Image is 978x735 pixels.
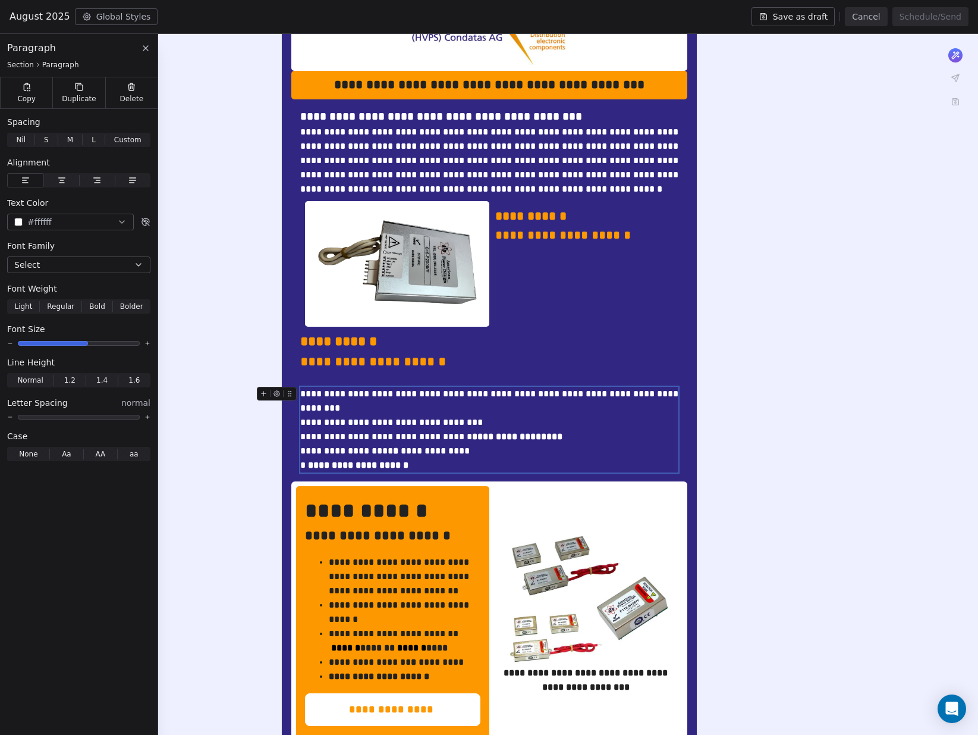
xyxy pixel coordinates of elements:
span: Alignment [7,157,50,168]
span: None [19,449,37,459]
span: 1.6 [128,375,140,386]
span: Section [7,60,34,70]
span: aa [130,449,139,459]
span: Text Color [7,197,48,209]
span: Line Height [7,356,55,368]
span: Letter Spacing [7,397,68,409]
button: Save as draft [751,7,835,26]
span: Nil [16,135,26,145]
span: Bold [89,301,105,312]
button: Schedule/Send [892,7,968,26]
span: August 2025 [10,10,70,24]
span: #ffffff [27,216,52,229]
div: Open Intercom Messenger [938,695,966,723]
span: Normal [17,375,43,386]
span: Select [14,259,40,271]
span: Custom [114,135,141,145]
button: #ffffff [7,214,134,230]
span: Delete [120,94,144,104]
span: Aa [62,449,71,459]
span: Case [7,430,27,442]
span: S [44,135,49,145]
span: Paragraph [42,60,79,70]
span: Spacing [7,116,40,128]
span: Regular [47,301,74,312]
span: Font Weight [7,283,57,295]
span: normal [121,397,150,409]
span: AA [95,449,105,459]
span: Duplicate [62,94,96,104]
span: M [67,135,73,145]
span: 1.2 [64,375,76,386]
span: Font Size [7,323,45,335]
span: 1.4 [96,375,108,386]
span: Paragraph [7,41,56,55]
span: Bolder [120,301,143,312]
span: Light [14,301,32,312]
span: L [92,135,96,145]
button: Global Styles [75,8,158,25]
button: Cancel [845,7,887,26]
span: Copy [17,94,36,104]
span: Font Family [7,240,55,252]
